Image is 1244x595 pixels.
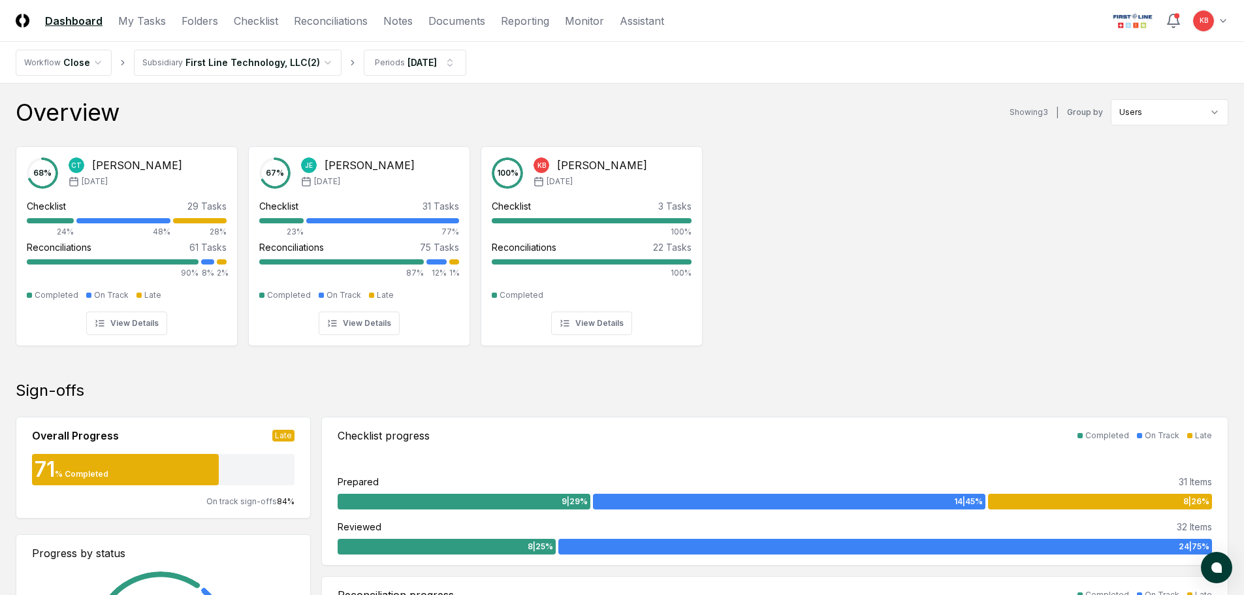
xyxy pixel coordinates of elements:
[217,267,227,279] div: 2%
[562,496,588,507] span: 9 | 29 %
[16,50,466,76] nav: breadcrumb
[423,199,459,213] div: 31 Tasks
[45,13,103,29] a: Dashboard
[27,240,91,254] div: Reconciliations
[1200,16,1208,25] span: KB
[182,13,218,29] a: Folders
[259,240,324,254] div: Reconciliations
[306,226,459,238] div: 77%
[24,57,61,69] div: Workflow
[92,157,182,173] div: [PERSON_NAME]
[407,56,437,69] div: [DATE]
[557,157,647,173] div: [PERSON_NAME]
[338,428,430,443] div: Checklist progress
[321,417,1228,566] a: Checklist progressCompletedOn TrackLatePrepared31 Items9|29%14|45%8|26%Reviewed32 Items8|25%24|75%
[16,14,29,27] img: Logo
[32,545,295,561] div: Progress by status
[325,157,415,173] div: [PERSON_NAME]
[294,13,368,29] a: Reconciliations
[187,199,227,213] div: 29 Tasks
[259,199,298,213] div: Checklist
[1177,520,1212,534] div: 32 Items
[338,475,379,489] div: Prepared
[234,13,278,29] a: Checklist
[1085,430,1129,442] div: Completed
[86,312,167,335] button: View Details
[377,289,394,301] div: Late
[383,13,413,29] a: Notes
[375,57,405,69] div: Periods
[201,267,214,279] div: 8%
[1067,108,1103,116] label: Group by
[1201,552,1232,583] button: atlas-launcher
[118,13,166,29] a: My Tasks
[338,520,381,534] div: Reviewed
[537,161,546,170] span: KB
[1179,541,1209,553] span: 24 | 75 %
[248,136,470,346] a: 67%JE[PERSON_NAME][DATE]Checklist31 Tasks23%77%Reconciliations75 Tasks87%12%1%CompletedOn TrackLa...
[1110,10,1155,31] img: First Line Technology logo
[259,267,424,279] div: 87%
[1145,430,1179,442] div: On Track
[277,496,295,506] span: 84 %
[272,430,295,442] div: Late
[27,226,74,238] div: 24%
[1195,430,1212,442] div: Late
[492,199,531,213] div: Checklist
[1183,496,1209,507] span: 8 | 26 %
[954,496,983,507] span: 14 | 45 %
[142,57,183,69] div: Subsidiary
[173,226,227,238] div: 28%
[16,99,120,125] div: Overview
[16,380,1228,401] div: Sign-offs
[327,289,361,301] div: On Track
[492,267,692,279] div: 100%
[653,240,692,254] div: 22 Tasks
[492,226,692,238] div: 100%
[528,541,553,553] span: 8 | 25 %
[364,50,466,76] button: Periods[DATE]
[55,468,108,480] div: % Completed
[547,176,573,187] span: [DATE]
[620,13,664,29] a: Assistant
[314,176,340,187] span: [DATE]
[420,240,459,254] div: 75 Tasks
[1179,475,1212,489] div: 31 Items
[1056,106,1059,120] div: |
[206,496,277,506] span: On track sign-offs
[189,240,227,254] div: 61 Tasks
[319,312,400,335] button: View Details
[449,267,459,279] div: 1%
[500,289,543,301] div: Completed
[144,289,161,301] div: Late
[27,267,199,279] div: 90%
[71,161,82,170] span: CT
[259,226,304,238] div: 23%
[428,13,485,29] a: Documents
[551,312,632,335] button: View Details
[32,459,55,480] div: 71
[1010,106,1048,118] div: Showing 3
[565,13,604,29] a: Monitor
[501,13,549,29] a: Reporting
[426,267,446,279] div: 12%
[35,289,78,301] div: Completed
[16,136,238,346] a: 68%CT[PERSON_NAME][DATE]Checklist29 Tasks24%48%28%Reconciliations61 Tasks90%8%2%CompletedOn Track...
[492,240,556,254] div: Reconciliations
[82,176,108,187] span: [DATE]
[32,428,119,443] div: Overall Progress
[94,289,129,301] div: On Track
[658,199,692,213] div: 3 Tasks
[27,199,66,213] div: Checklist
[305,161,313,170] span: JE
[267,289,311,301] div: Completed
[1192,9,1215,33] button: KB
[481,136,703,346] a: 100%KB[PERSON_NAME][DATE]Checklist3 Tasks100%Reconciliations22 Tasks100%CompletedView Details
[76,226,170,238] div: 48%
